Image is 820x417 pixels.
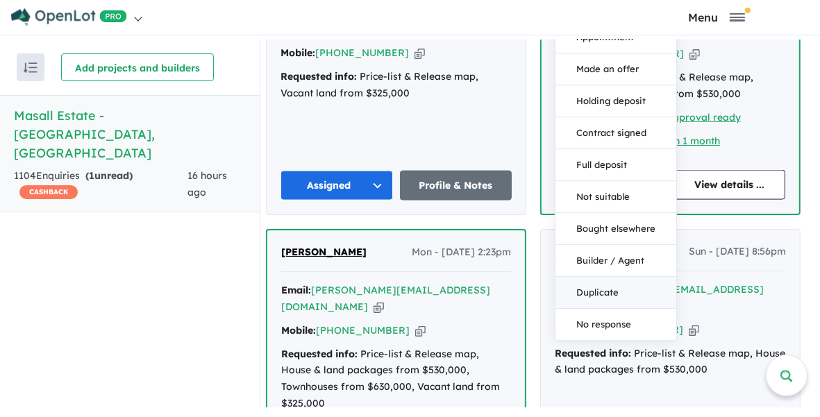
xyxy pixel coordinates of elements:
button: Copy [689,46,700,61]
button: Full deposit [555,150,676,182]
strong: Requested info: [281,70,357,83]
button: Bought elsewhere [555,214,676,246]
span: Sun - [DATE] 8:56pm [689,244,786,260]
button: Copy [689,323,699,337]
a: Less than 1 month [635,135,720,147]
button: Not suitable [555,182,676,214]
img: Openlot PRO Logo White [11,8,127,26]
div: Price-list & Release map, House & land packages from $530,000, Townhouses from $630,000, Vacant l... [281,346,511,412]
strong: Mobile: [281,324,316,337]
button: Copy [374,300,384,314]
button: Duplicate [555,278,676,309]
strong: Requested info: [555,347,631,359]
button: Assigned [281,171,393,201]
button: Builder / Agent [555,246,676,278]
div: Price-list & Release map, Vacant land from $325,000 [281,69,512,102]
div: 1104 Enquir ies [14,168,187,201]
span: 16 hours ago [187,169,227,198]
a: [PHONE_NUMBER] [316,324,410,337]
h5: Masall Estate - [GEOGRAPHIC_DATA] , [GEOGRAPHIC_DATA] [14,106,246,162]
a: Pre-approval ready [646,111,741,124]
button: Toggle navigation [617,10,817,24]
button: Copy [415,46,425,60]
button: Add projects and builders [61,53,214,81]
a: Profile & Notes [400,171,512,201]
button: Made an offer [555,54,676,86]
strong: ( unread) [85,169,133,182]
a: View details ... [674,170,786,200]
strong: Mobile: [281,46,315,59]
button: Holding deposit [555,86,676,118]
img: sort.svg [24,62,37,73]
button: Copy [415,323,426,338]
span: [PERSON_NAME] [281,246,367,258]
button: No response [555,309,676,341]
span: 1 [89,169,94,182]
strong: Email: [281,284,311,296]
strong: Requested info: [281,348,358,360]
button: Contract signed [555,118,676,150]
div: Price-list & Release map, House & land packages from $530,000 [555,346,786,379]
span: CASHBACK [19,185,78,199]
a: [PHONE_NUMBER] [315,46,409,59]
span: Mon - [DATE] 2:23pm [412,244,511,261]
a: [PERSON_NAME] [281,244,367,261]
a: [PERSON_NAME][EMAIL_ADDRESS][DOMAIN_NAME] [281,284,490,313]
